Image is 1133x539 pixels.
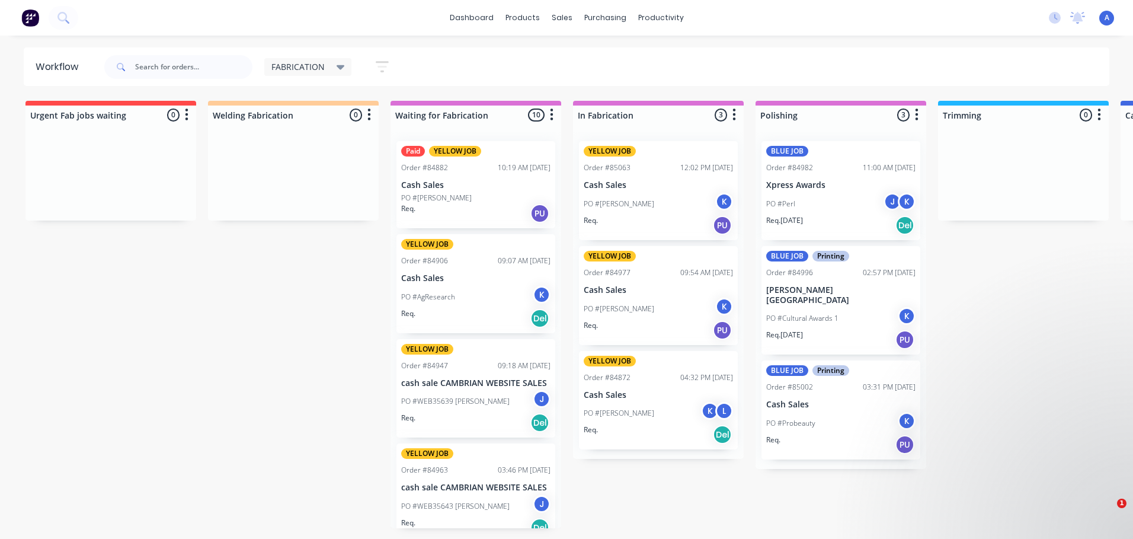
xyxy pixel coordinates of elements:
div: Printing [812,251,849,261]
p: Cash Sales [584,390,733,400]
div: PU [713,216,732,235]
div: YELLOW JOB [584,251,636,261]
input: Search for orders... [135,55,252,79]
div: Order #84963 [401,465,448,476]
p: Req. [401,413,415,423]
div: 03:31 PM [DATE] [863,382,916,393]
div: YELLOW JOB [584,356,636,366]
div: YELLOW JOB [584,146,636,157]
div: L [715,402,733,420]
div: PU [895,435,914,454]
div: BLUE JOBPrintingOrder #8500203:31 PM [DATE]Cash SalesPO #ProbeautyKReq.PU [761,361,920,460]
p: Cash Sales [401,180,551,190]
div: K [715,298,733,315]
p: Cash Sales [766,400,916,410]
p: cash sale CAMBRIAN WEBSITE SALES [401,483,551,493]
div: productivity [632,9,690,27]
div: Del [530,413,549,432]
div: BLUE JOB [766,251,808,261]
div: Order #84996 [766,267,813,278]
p: Req. [DATE] [766,330,803,340]
div: BLUE JOB [766,365,808,376]
p: cash sale CAMBRIAN WEBSITE SALES [401,378,551,388]
p: PO #[PERSON_NAME] [584,199,654,209]
div: YELLOW JOB [401,448,453,459]
div: BLUE JOB [766,146,808,157]
div: Workflow [36,60,84,74]
div: Order #84977 [584,267,630,278]
div: Order #84982 [766,162,813,173]
div: 03:46 PM [DATE] [498,465,551,476]
div: Del [713,425,732,444]
div: PaidYELLOW JOBOrder #8488210:19 AM [DATE]Cash SalesPO #[PERSON_NAME]Req.PU [396,141,555,228]
p: PO #Cultural Awards 1 [766,313,838,324]
div: J [533,390,551,408]
div: sales [546,9,578,27]
p: Xpress Awards [766,180,916,190]
div: YELLOW JOB [401,239,453,250]
p: Req. [DATE] [766,215,803,226]
p: Cash Sales [584,285,733,295]
div: K [898,307,916,325]
div: Paid [401,146,425,157]
div: YELLOW JOBOrder #8490609:07 AM [DATE]Cash SalesPO #AgResearchKReq.Del [396,234,555,333]
div: K [898,412,916,430]
img: Factory [21,9,39,27]
p: PO #[PERSON_NAME] [401,193,472,203]
div: 12:02 PM [DATE] [680,162,733,173]
p: PO #Perl [766,199,795,209]
div: 02:57 PM [DATE] [863,267,916,278]
div: BLUE JOBOrder #8498211:00 AM [DATE]Xpress AwardsPO #PerlJKReq.[DATE]Del [761,141,920,240]
div: BLUE JOBPrintingOrder #8499602:57 PM [DATE][PERSON_NAME][GEOGRAPHIC_DATA]PO #Cultural Awards 1KRe... [761,246,920,355]
div: 09:54 AM [DATE] [680,267,733,278]
div: Printing [812,365,849,376]
p: Req. [401,308,415,319]
p: Req. [401,203,415,214]
div: YELLOW JOBOrder #8497709:54 AM [DATE]Cash SalesPO #[PERSON_NAME]KReq.PU [579,246,738,345]
p: Req. [584,425,598,435]
div: 09:07 AM [DATE] [498,256,551,266]
div: K [701,402,719,420]
div: Order #84882 [401,162,448,173]
div: YELLOW JOB [401,344,453,355]
div: YELLOW JOB [429,146,481,157]
div: YELLOW JOBOrder #8506312:02 PM [DATE]Cash SalesPO #[PERSON_NAME]KReq.PU [579,141,738,240]
div: Order #84872 [584,372,630,383]
div: YELLOW JOBOrder #8494709:18 AM [DATE]cash sale CAMBRIAN WEBSITE SALESPO #WEB35639 [PERSON_NAME]JR... [396,339,555,438]
div: K [898,193,916,211]
div: PU [895,330,914,349]
p: Req. [766,435,780,445]
p: PO #Probeauty [766,418,815,429]
span: A [1105,12,1109,23]
div: Order #85063 [584,162,630,173]
p: PO #[PERSON_NAME] [584,304,654,314]
p: Req. [584,320,598,331]
div: 09:18 AM [DATE] [498,361,551,371]
div: Del [895,216,914,235]
p: PO #[PERSON_NAME] [584,408,654,419]
span: 1 [1117,499,1126,508]
div: 04:32 PM [DATE] [680,372,733,383]
div: 10:19 AM [DATE] [498,162,551,173]
p: Cash Sales [584,180,733,190]
p: PO #WEB35639 [PERSON_NAME] [401,396,510,407]
div: products [500,9,546,27]
a: dashboard [444,9,500,27]
div: J [884,193,901,211]
p: Req. [584,215,598,226]
div: Del [530,518,549,537]
p: Req. [401,518,415,528]
p: [PERSON_NAME][GEOGRAPHIC_DATA] [766,285,916,305]
span: FABRICATION [271,60,325,73]
div: Order #84947 [401,361,448,371]
div: J [533,495,551,513]
div: Order #85002 [766,382,813,393]
div: K [715,193,733,211]
div: PU [530,204,549,223]
iframe: Intercom live chat [1093,499,1121,527]
div: K [533,286,551,304]
p: PO #WEB35643 [PERSON_NAME] [401,501,510,512]
div: purchasing [578,9,632,27]
div: YELLOW JOBOrder #8487204:32 PM [DATE]Cash SalesPO #[PERSON_NAME]KLReq.Del [579,351,738,450]
p: Cash Sales [401,273,551,283]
